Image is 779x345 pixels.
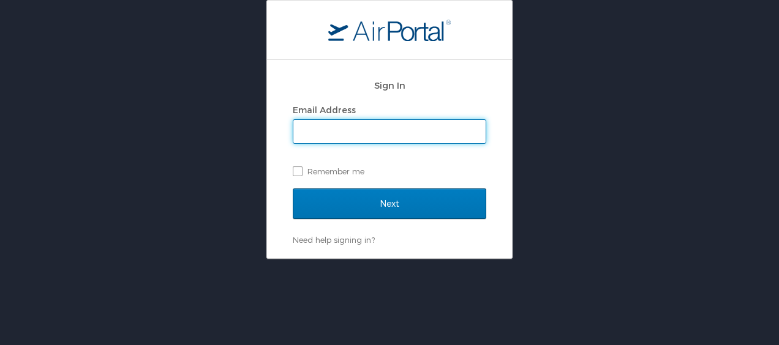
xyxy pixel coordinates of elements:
label: Remember me [293,162,486,180]
img: logo [328,19,451,41]
h2: Sign In [293,78,486,92]
label: Email Address [293,105,356,115]
a: Need help signing in? [293,235,375,245]
input: Next [293,188,486,219]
